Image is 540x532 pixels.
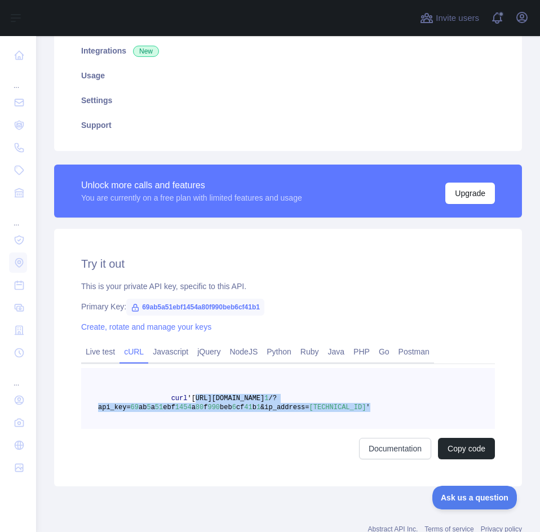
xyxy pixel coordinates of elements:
a: Ruby [296,343,324,361]
span: 51 [155,404,163,411]
span: 1 [264,394,268,402]
div: ... [9,205,27,228]
span: Invite users [436,12,479,25]
div: ... [9,365,27,388]
a: NodeJS [225,343,262,361]
a: Javascript [148,343,193,361]
a: Support [68,113,508,138]
span: a [151,404,155,411]
button: Invite users [418,9,481,27]
span: curl [171,394,188,402]
a: Java [324,343,349,361]
span: b [253,404,256,411]
a: PHP [349,343,374,361]
span: 41 [244,404,252,411]
a: Python [262,343,296,361]
span: beb [220,404,232,411]
a: Postman [394,343,434,361]
span: 1454 [175,404,192,411]
span: [TECHNICAL_ID] [309,404,366,411]
span: f [203,404,207,411]
span: '[URL][DOMAIN_NAME] [187,394,264,402]
span: 990 [207,404,220,411]
button: Copy code [438,438,495,459]
span: 69 [131,404,139,411]
a: Create, rotate and manage your keys [81,322,211,331]
div: ... [9,68,27,90]
a: Settings [68,88,508,113]
span: cf [236,404,244,411]
span: ab [139,404,147,411]
a: Integrations New [68,38,508,63]
span: &ip_address= [260,404,309,411]
div: This is your private API key, specific to this API. [81,281,495,292]
a: Documentation [359,438,431,459]
span: ' [366,404,370,411]
iframe: Toggle Customer Support [432,486,517,509]
span: 80 [196,404,203,411]
div: You are currently on a free plan with limited features and usage [81,192,302,203]
span: 69ab5a51ebf1454a80f990beb6cf41b1 [126,299,264,316]
h2: Try it out [81,256,495,272]
span: New [133,46,159,57]
div: Primary Key: [81,301,495,312]
div: Unlock more calls and features [81,179,302,192]
button: Upgrade [445,183,495,204]
a: jQuery [193,343,225,361]
a: Usage [68,63,508,88]
span: 1 [256,404,260,411]
span: a [192,404,196,411]
span: 6 [232,404,236,411]
a: cURL [119,343,148,361]
a: Live test [81,343,119,361]
span: 5 [147,404,151,411]
a: Go [374,343,394,361]
span: ebf [163,404,175,411]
